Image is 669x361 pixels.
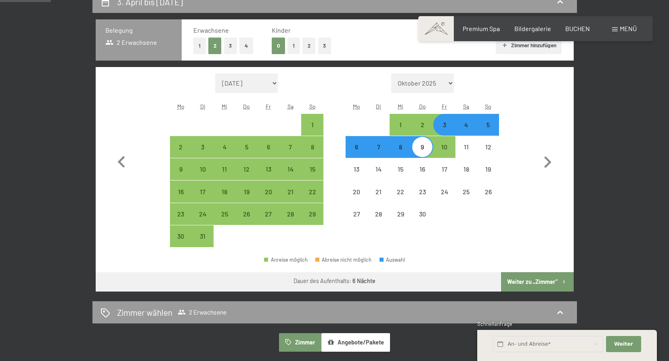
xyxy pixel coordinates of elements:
[346,180,367,202] div: Mon Apr 20 2026
[321,333,390,352] button: Angebote/Pakete
[390,114,411,136] div: Wed Apr 01 2026
[368,158,390,180] div: Tue Apr 14 2026
[236,180,258,202] div: Thu Mar 19 2026
[192,136,214,158] div: Anreise möglich
[478,166,498,186] div: 19
[117,306,172,318] h2: Zimmer wählen
[433,114,455,136] div: Fri Apr 03 2026
[390,136,411,158] div: Anreise möglich
[279,158,301,180] div: Sat Mar 14 2026
[614,340,633,348] span: Weiter
[266,103,271,110] abbr: Freitag
[442,103,447,110] abbr: Freitag
[411,180,433,202] div: Thu Apr 23 2026
[170,180,192,202] div: Anreise möglich
[236,158,258,180] div: Thu Mar 12 2026
[455,180,477,202] div: Anreise nicht möglich
[178,308,226,316] span: 2 Erwachsene
[280,144,300,164] div: 7
[214,203,235,225] div: Wed Mar 25 2026
[477,180,499,202] div: Sun Apr 26 2026
[258,180,279,202] div: Anreise möglich
[222,103,227,110] abbr: Mittwoch
[279,136,301,158] div: Anreise möglich
[369,189,389,209] div: 21
[208,38,222,54] button: 2
[456,122,476,142] div: 4
[280,189,300,209] div: 21
[258,203,279,225] div: Anreise möglich
[192,158,214,180] div: Anreise möglich
[214,189,235,209] div: 18
[565,25,590,32] a: BUCHEN
[346,144,367,164] div: 6
[536,73,559,248] button: Nächster Monat
[368,158,390,180] div: Anreise nicht möglich
[171,144,191,164] div: 2
[258,166,279,186] div: 13
[287,38,300,54] button: 1
[369,144,389,164] div: 7
[411,136,433,158] div: Anreise möglich
[302,189,322,209] div: 22
[346,180,367,202] div: Anreise nicht möglich
[411,158,433,180] div: Anreise nicht möglich
[171,166,191,186] div: 9
[411,158,433,180] div: Thu Apr 16 2026
[279,333,321,352] button: Zimmer
[302,211,322,231] div: 29
[301,180,323,202] div: Sun Mar 22 2026
[258,158,279,180] div: Anreise möglich
[192,225,214,247] div: Tue Mar 31 2026
[352,277,375,284] b: 6 Nächte
[620,25,637,32] span: Menü
[171,189,191,209] div: 16
[237,166,257,186] div: 12
[301,158,323,180] div: Anreise möglich
[214,158,235,180] div: Anreise möglich
[301,136,323,158] div: Sun Mar 08 2026
[433,180,455,202] div: Fri Apr 24 2026
[302,166,322,186] div: 15
[463,103,469,110] abbr: Samstag
[411,136,433,158] div: Thu Apr 09 2026
[236,136,258,158] div: Anreise möglich
[318,38,331,54] button: 3
[390,114,411,136] div: Anreise möglich
[434,122,454,142] div: 3
[236,136,258,158] div: Thu Mar 05 2026
[237,189,257,209] div: 19
[496,36,562,54] button: Zimmer hinzufügen
[478,144,498,164] div: 12
[455,136,477,158] div: Anreise nicht möglich
[368,180,390,202] div: Anreise nicht möglich
[287,103,294,110] abbr: Samstag
[279,203,301,225] div: Sat Mar 28 2026
[346,158,367,180] div: Anreise nicht möglich
[214,136,235,158] div: Wed Mar 04 2026
[279,158,301,180] div: Anreise möglich
[236,158,258,180] div: Anreise möglich
[433,114,455,136] div: Anreise möglich
[390,180,411,202] div: Anreise nicht möglich
[301,114,323,136] div: Sun Mar 01 2026
[368,203,390,225] div: Anreise nicht möglich
[477,136,499,158] div: Sun Apr 12 2026
[258,180,279,202] div: Fri Mar 20 2026
[376,103,381,110] abbr: Dienstag
[411,203,433,225] div: Anreise nicht möglich
[193,233,213,253] div: 31
[170,203,192,225] div: Anreise möglich
[514,25,551,32] a: Bildergalerie
[214,166,235,186] div: 11
[170,136,192,158] div: Mon Mar 02 2026
[390,158,411,180] div: Wed Apr 15 2026
[368,136,390,158] div: Tue Apr 07 2026
[258,136,279,158] div: Fri Mar 06 2026
[258,203,279,225] div: Fri Mar 27 2026
[346,203,367,225] div: Mon Apr 27 2026
[236,180,258,202] div: Anreise möglich
[485,103,491,110] abbr: Sonntag
[193,144,213,164] div: 3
